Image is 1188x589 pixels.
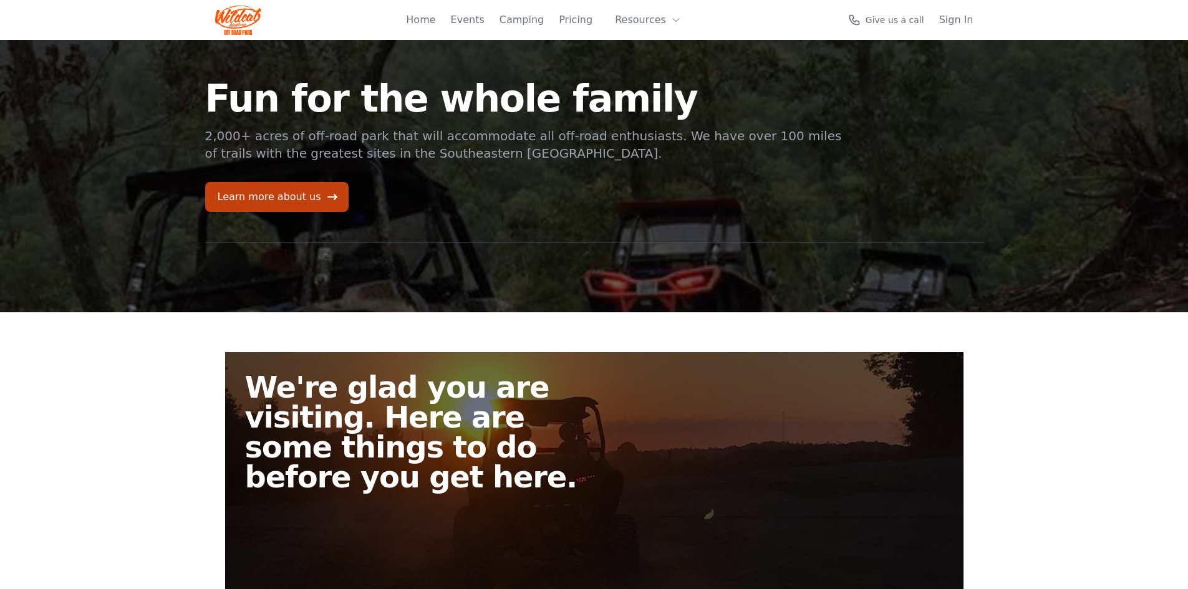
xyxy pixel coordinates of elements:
a: Learn more about us [205,182,349,212]
a: Give us a call [848,14,924,26]
a: Pricing [559,12,592,27]
a: Sign In [939,12,973,27]
p: 2,000+ acres of off-road park that will accommodate all off-road enthusiasts. We have over 100 mi... [205,127,844,162]
a: Home [406,12,435,27]
a: Events [451,12,485,27]
span: Give us a call [866,14,924,26]
a: Camping [500,12,544,27]
h1: Fun for the whole family [205,80,844,117]
button: Resources [607,7,688,32]
h2: We're glad you are visiting. Here are some things to do before you get here. [245,372,604,492]
img: Wildcat Logo [215,5,262,35]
